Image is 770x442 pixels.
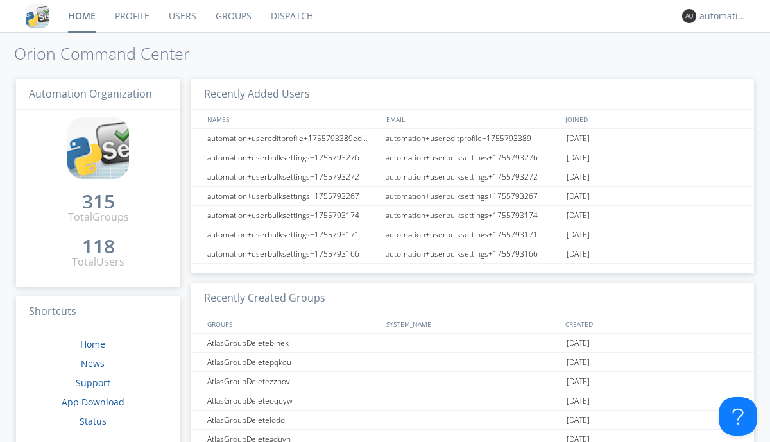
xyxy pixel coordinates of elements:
[567,225,590,244] span: [DATE]
[567,372,590,391] span: [DATE]
[567,411,590,430] span: [DATE]
[204,129,382,148] div: automation+usereditprofile+1755793389editedautomation+usereditprofile+1755793389
[82,195,115,208] div: 315
[383,314,562,333] div: SYSTEM_NAME
[76,377,110,389] a: Support
[191,391,754,411] a: AtlasGroupDeleteoquyw[DATE]
[567,244,590,264] span: [DATE]
[383,110,562,128] div: EMAIL
[82,195,115,210] a: 315
[72,255,124,269] div: Total Users
[191,353,754,372] a: AtlasGroupDeletepqkqu[DATE]
[191,372,754,391] a: AtlasGroupDeletezzhov[DATE]
[382,167,563,186] div: automation+userbulksettings+1755793272
[191,411,754,430] a: AtlasGroupDeleteloddi[DATE]
[567,334,590,353] span: [DATE]
[204,206,382,225] div: automation+userbulksettings+1755793174
[567,206,590,225] span: [DATE]
[382,244,563,263] div: automation+userbulksettings+1755793166
[204,187,382,205] div: automation+userbulksettings+1755793267
[204,314,380,333] div: GROUPS
[191,225,754,244] a: automation+userbulksettings+1755793171automation+userbulksettings+1755793171[DATE]
[204,148,382,167] div: automation+userbulksettings+1755793276
[191,148,754,167] a: automation+userbulksettings+1755793276automation+userbulksettings+1755793276[DATE]
[204,244,382,263] div: automation+userbulksettings+1755793166
[567,187,590,206] span: [DATE]
[567,391,590,411] span: [DATE]
[191,167,754,187] a: automation+userbulksettings+1755793272automation+userbulksettings+1755793272[DATE]
[191,129,754,148] a: automation+usereditprofile+1755793389editedautomation+usereditprofile+1755793389automation+usered...
[191,283,754,314] h3: Recently Created Groups
[682,9,696,23] img: 373638.png
[204,110,380,128] div: NAMES
[567,129,590,148] span: [DATE]
[29,87,152,101] span: Automation Organization
[80,415,107,427] a: Status
[82,240,115,253] div: 118
[204,225,382,244] div: automation+userbulksettings+1755793171
[382,148,563,167] div: automation+userbulksettings+1755793276
[562,110,742,128] div: JOINED
[382,187,563,205] div: automation+userbulksettings+1755793267
[567,167,590,187] span: [DATE]
[26,4,49,28] img: cddb5a64eb264b2086981ab96f4c1ba7
[204,372,382,391] div: AtlasGroupDeletezzhov
[204,391,382,410] div: AtlasGroupDeleteoquyw
[382,129,563,148] div: automation+usereditprofile+1755793389
[567,353,590,372] span: [DATE]
[81,357,105,370] a: News
[16,296,180,328] h3: Shortcuts
[204,411,382,429] div: AtlasGroupDeleteloddi
[562,314,742,333] div: CREATED
[382,225,563,244] div: automation+userbulksettings+1755793171
[67,117,129,179] img: cddb5a64eb264b2086981ab96f4c1ba7
[204,167,382,186] div: automation+userbulksettings+1755793272
[191,206,754,225] a: automation+userbulksettings+1755793174automation+userbulksettings+1755793174[DATE]
[204,353,382,371] div: AtlasGroupDeletepqkqu
[191,334,754,353] a: AtlasGroupDeletebinek[DATE]
[382,206,563,225] div: automation+userbulksettings+1755793174
[80,338,105,350] a: Home
[68,210,129,225] div: Total Groups
[191,244,754,264] a: automation+userbulksettings+1755793166automation+userbulksettings+1755793166[DATE]
[62,396,124,408] a: App Download
[719,397,757,436] iframe: Toggle Customer Support
[204,334,382,352] div: AtlasGroupDeletebinek
[191,187,754,206] a: automation+userbulksettings+1755793267automation+userbulksettings+1755793267[DATE]
[82,240,115,255] a: 118
[699,10,748,22] div: automation+atlas0017
[191,79,754,110] h3: Recently Added Users
[567,148,590,167] span: [DATE]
